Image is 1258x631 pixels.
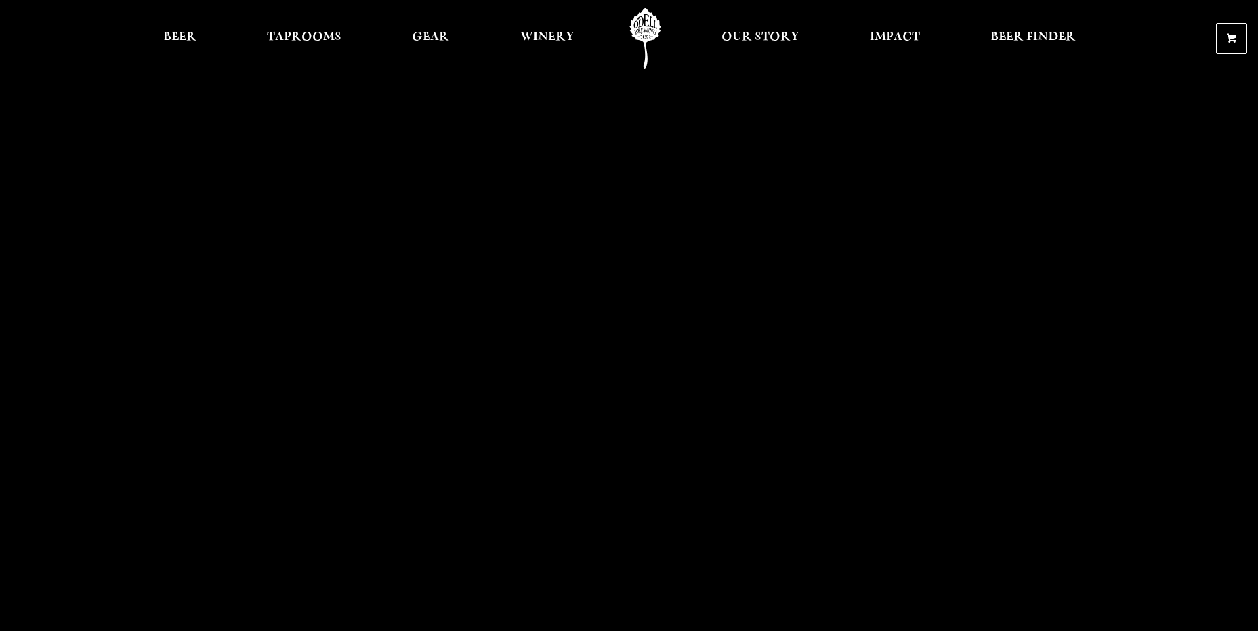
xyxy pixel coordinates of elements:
[163,32,196,43] span: Beer
[870,32,920,43] span: Impact
[990,32,1076,43] span: Beer Finder
[403,8,458,69] a: Gear
[412,32,449,43] span: Gear
[713,8,808,69] a: Our Story
[154,8,205,69] a: Beer
[520,32,574,43] span: Winery
[721,32,799,43] span: Our Story
[267,32,341,43] span: Taprooms
[620,8,671,69] a: Odell Home
[861,8,929,69] a: Impact
[511,8,583,69] a: Winery
[982,8,1085,69] a: Beer Finder
[258,8,350,69] a: Taprooms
